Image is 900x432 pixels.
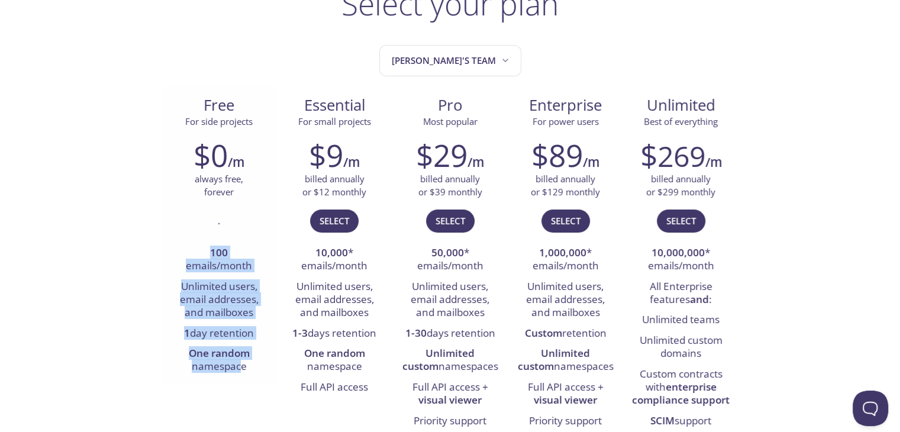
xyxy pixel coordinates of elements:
[426,209,475,232] button: Select
[193,137,228,173] h2: $0
[418,393,482,407] strong: visual viewer
[650,414,675,427] strong: SCIM
[392,53,511,69] span: [PERSON_NAME]'s team
[467,152,484,172] h6: /m
[539,246,586,259] strong: 1,000,000
[210,246,228,259] strong: 100
[170,324,268,344] li: day retention
[705,152,722,172] h6: /m
[632,243,730,277] li: * emails/month
[632,411,730,431] li: support
[657,209,705,232] button: Select
[517,95,614,115] span: Enterprise
[286,243,383,277] li: * emails/month
[632,310,730,330] li: Unlimited teams
[401,411,499,431] li: Priority support
[298,115,371,127] span: For small projects
[517,344,614,378] li: namespaces
[228,152,244,172] h6: /m
[517,277,614,324] li: Unlimited users, email addresses, and mailboxes
[632,380,730,407] strong: enterprise compliance support
[170,344,268,378] li: namespace
[647,95,715,115] span: Unlimited
[517,243,614,277] li: * emails/month
[423,115,478,127] span: Most popular
[541,209,590,232] button: Select
[517,324,614,344] li: retention
[644,115,718,127] span: Best of everything
[531,173,600,198] p: billed annually or $129 monthly
[310,209,359,232] button: Select
[632,331,730,365] li: Unlimited custom domains
[171,95,267,115] span: Free
[401,344,499,378] li: namespaces
[436,213,465,228] span: Select
[401,324,499,344] li: days retention
[401,277,499,324] li: Unlimited users, email addresses, and mailboxes
[533,115,599,127] span: For power users
[518,346,591,373] strong: Unlimited custom
[418,173,482,198] p: billed annually or $39 monthly
[379,45,521,76] button: Kushal's team
[583,152,599,172] h6: /m
[402,95,498,115] span: Pro
[632,277,730,311] li: All Enterprise features :
[531,137,583,173] h2: $89
[343,152,360,172] h6: /m
[302,173,366,198] p: billed annually or $12 monthly
[401,243,499,277] li: * emails/month
[405,326,427,340] strong: 1-30
[525,326,562,340] strong: Custom
[632,365,730,411] li: Custom contracts with
[651,246,705,259] strong: 10,000,000
[666,213,696,228] span: Select
[640,137,705,173] h2: $
[304,346,365,360] strong: One random
[534,393,597,407] strong: visual viewer
[320,213,349,228] span: Select
[690,292,709,306] strong: and
[657,137,705,175] span: 269
[402,346,475,373] strong: Unlimited custom
[286,277,383,324] li: Unlimited users, email addresses, and mailboxes
[170,277,268,324] li: Unlimited users, email addresses, and mailboxes
[646,173,715,198] p: billed annually or $299 monthly
[189,346,250,360] strong: One random
[286,324,383,344] li: days retention
[551,213,580,228] span: Select
[292,326,308,340] strong: 1-3
[517,411,614,431] li: Priority support
[184,326,190,340] strong: 1
[309,137,343,173] h2: $9
[401,378,499,411] li: Full API access +
[517,378,614,411] li: Full API access +
[286,95,383,115] span: Essential
[170,243,268,277] li: emails/month
[185,115,253,127] span: For side projects
[286,378,383,398] li: Full API access
[431,246,464,259] strong: 50,000
[286,344,383,378] li: namespace
[195,173,243,198] p: always free, forever
[315,246,348,259] strong: 10,000
[416,137,467,173] h2: $29
[853,391,888,426] iframe: Help Scout Beacon - Open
